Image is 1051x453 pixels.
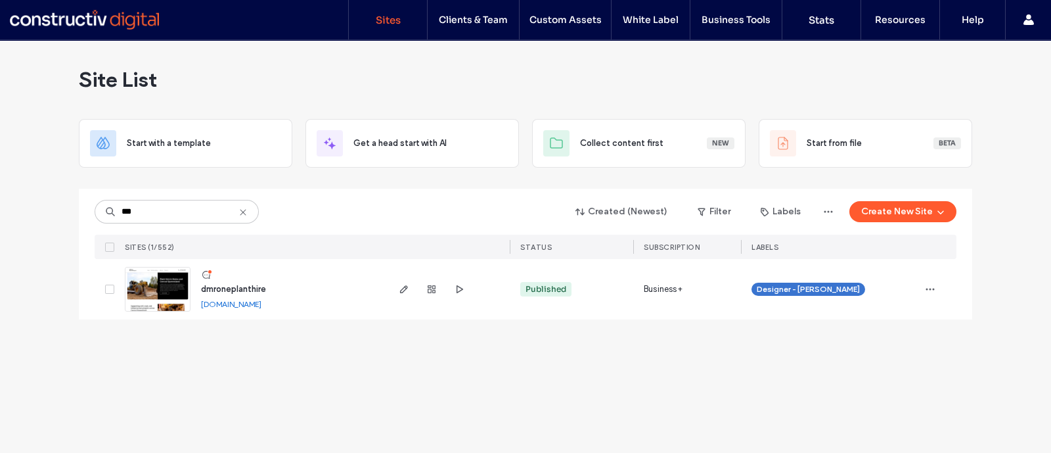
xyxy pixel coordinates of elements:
[751,243,778,252] span: LABELS
[30,9,56,21] span: Help
[702,14,771,26] label: Business Tools
[757,283,860,295] span: Designer - [PERSON_NAME]
[933,137,961,149] div: Beta
[79,119,292,168] div: Start with a template
[684,201,744,222] button: Filter
[79,66,157,93] span: Site List
[127,137,211,150] span: Start with a template
[875,14,926,26] label: Resources
[520,243,552,252] span: STATUS
[532,119,746,168] div: Collect content firstNew
[376,14,401,26] label: Sites
[809,14,834,26] label: Stats
[644,283,682,296] span: Business+
[525,283,566,295] div: Published
[580,137,663,150] span: Collect content first
[644,243,700,252] span: SUBSCRIPTION
[849,201,956,222] button: Create New Site
[201,299,261,309] a: [DOMAIN_NAME]
[564,201,679,222] button: Created (Newest)
[439,14,508,26] label: Clients & Team
[529,14,602,26] label: Custom Assets
[623,14,679,26] label: White Label
[125,243,175,252] span: SITES (1/552)
[707,137,734,149] div: New
[759,119,972,168] div: Start from fileBeta
[962,14,984,26] label: Help
[749,201,813,222] button: Labels
[807,137,862,150] span: Start from file
[201,283,266,295] a: dmroneplanthire
[305,119,519,168] div: Get a head start with AI
[353,137,447,150] span: Get a head start with AI
[201,284,266,294] span: dmroneplanthire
